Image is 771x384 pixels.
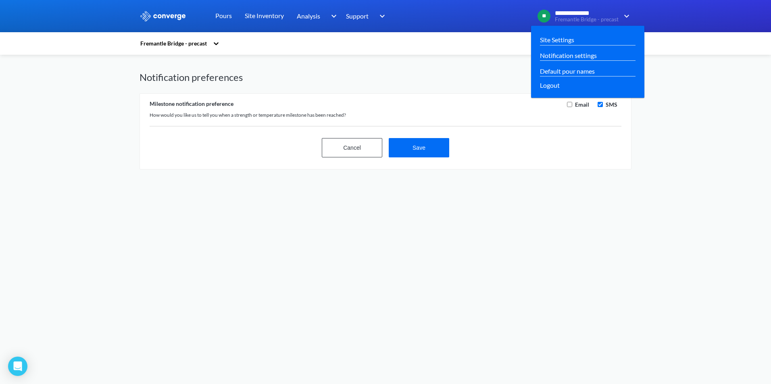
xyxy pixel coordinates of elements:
img: downArrow.svg [374,11,387,21]
div: Milestone notification preference [150,100,563,107]
div: Open Intercom Messenger [8,357,27,376]
img: downArrow.svg [326,11,339,21]
button: Cancel [322,138,382,157]
span: Support [346,11,369,21]
h1: Notification preferences [140,71,631,84]
label: Email [573,100,589,109]
a: Default pour names [540,66,595,76]
label: SMS [604,100,617,109]
div: How would you like us to tell you when a strength or temperature milestone has been reached? [150,111,563,120]
span: Logout [540,80,560,90]
span: Fremantle Bridge - precast [555,17,619,23]
span: Analysis [297,11,320,21]
a: Notification settings [540,50,597,60]
a: Site Settings [540,35,574,45]
img: downArrow.svg [619,11,631,21]
div: Fremantle Bridge - precast [140,39,209,48]
button: Save [389,138,449,157]
img: logo_ewhite.svg [140,11,186,21]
